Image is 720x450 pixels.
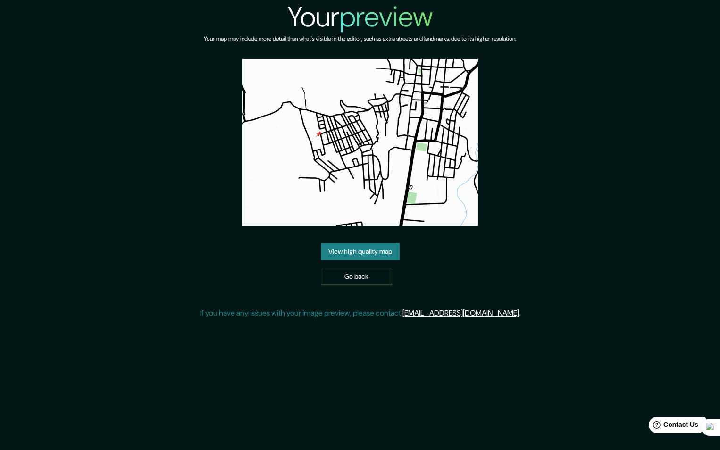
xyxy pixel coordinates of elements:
a: View high quality map [321,243,400,260]
p: If you have any issues with your image preview, please contact . [200,308,520,319]
iframe: Help widget launcher [636,413,710,440]
h6: Your map may include more detail than what's visible in the editor, such as extra streets and lan... [204,34,516,44]
a: [EMAIL_ADDRESS][DOMAIN_NAME] [402,308,519,318]
a: Go back [321,268,392,285]
img: created-map-preview [242,59,478,226]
